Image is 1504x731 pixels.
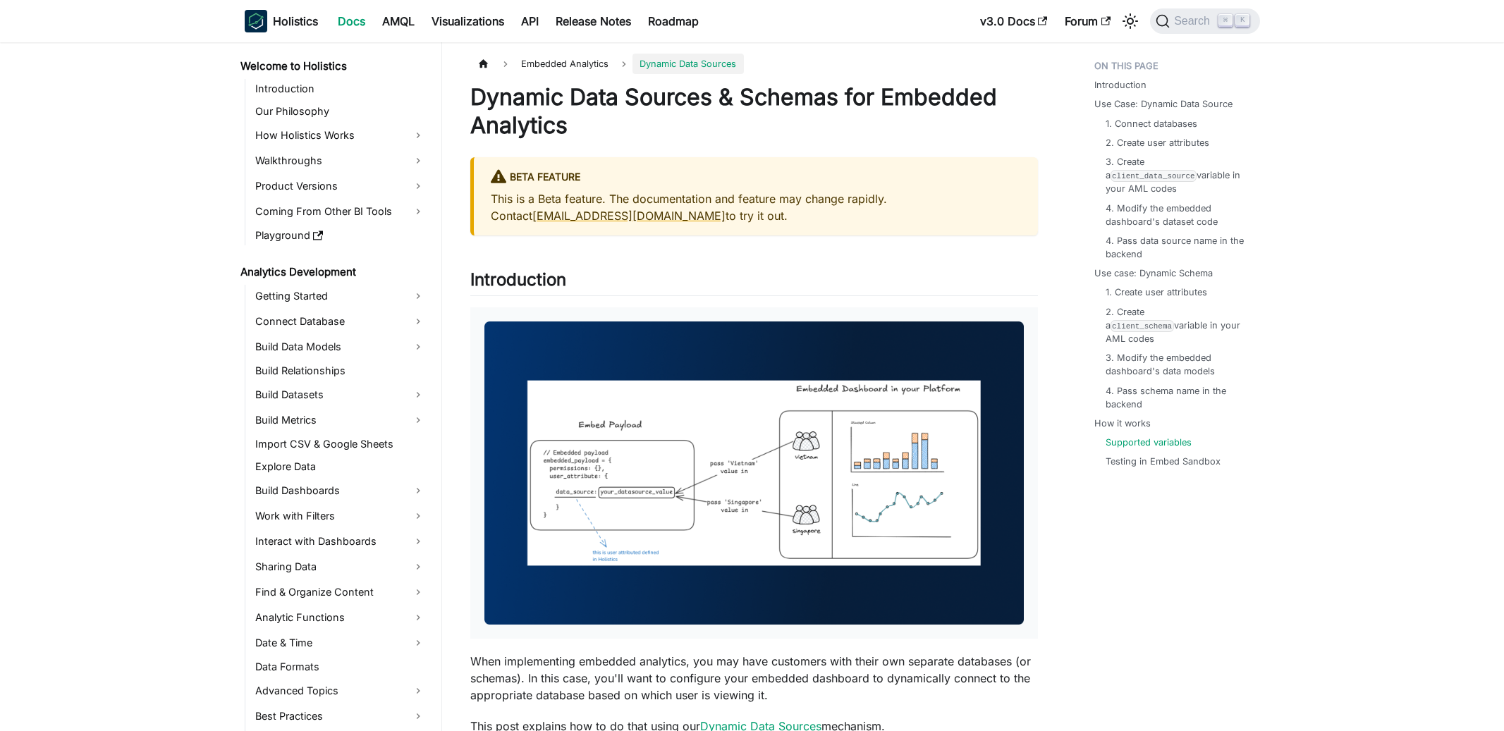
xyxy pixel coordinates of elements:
img: dynamic data source embed [484,321,1024,625]
a: Analytics Development [236,262,429,282]
a: How Holistics Works [251,124,429,147]
nav: Docs sidebar [231,42,442,731]
a: Explore Data [251,457,429,477]
a: Playground [251,226,429,245]
kbd: K [1235,14,1249,27]
a: Coming From Other BI Tools [251,200,429,223]
a: Walkthroughs [251,149,429,172]
button: Search (Command+K) [1150,8,1259,34]
a: Our Philosophy [251,102,429,121]
a: Introduction [1094,78,1147,92]
a: Work with Filters [251,505,429,527]
a: Home page [470,54,497,74]
span: Search [1170,15,1218,27]
a: 2. Create aclient_schemavariable in your AML codes [1106,305,1246,346]
a: 1. Connect databases [1106,117,1197,130]
div: BETA FEATURE [491,168,1021,187]
a: Testing in Embed Sandbox [1106,455,1221,468]
a: HolisticsHolistics [245,10,318,32]
a: Release Notes [547,10,640,32]
p: When implementing embedded analytics, you may have customers with their own separate databases (o... [470,653,1038,704]
a: v3.0 Docs [972,10,1056,32]
a: 4. Pass schema name in the backend [1106,384,1246,411]
a: Date & Time [251,632,429,654]
a: 1. Create user attributes [1106,285,1207,299]
a: Build Data Models [251,336,429,358]
a: Import CSV & Google Sheets [251,434,429,454]
span: Dynamic Data Sources [632,54,743,74]
a: AMQL [374,10,423,32]
a: Advanced Topics [251,680,429,702]
a: Build Datasets [251,383,429,406]
h2: Introduction [470,269,1038,296]
a: Interact with Dashboards [251,530,429,553]
nav: Breadcrumbs [470,54,1038,74]
a: Use case: Dynamic Schema [1094,266,1213,280]
b: Holistics [273,13,318,30]
a: Build Dashboards [251,479,429,502]
a: 4. Pass data source name in the backend [1106,234,1246,261]
a: [EMAIL_ADDRESS][DOMAIN_NAME] [532,209,726,223]
a: Introduction [251,79,429,99]
p: This is a Beta feature. The documentation and feature may change rapidly. Contact to try it out. [491,190,1021,224]
a: Build Relationships [251,361,429,381]
kbd: ⌘ [1218,14,1233,27]
span: Embedded Analytics [514,54,616,74]
a: 3. Modify the embedded dashboard's data models [1106,351,1246,378]
code: client_data_source [1111,170,1197,182]
a: Welcome to Holistics [236,56,429,76]
a: 2. Create user attributes [1106,136,1209,149]
button: Switch between dark and light mode (currently light mode) [1119,10,1142,32]
a: Connect Database [251,310,429,333]
a: Analytic Functions [251,606,429,629]
a: 3. Create aclient_data_sourcevariable in your AML codes [1106,155,1246,196]
a: Build Metrics [251,409,429,431]
a: Getting Started [251,285,429,307]
a: Sharing Data [251,555,429,578]
a: Visualizations [423,10,513,32]
a: Roadmap [640,10,707,32]
h1: Dynamic Data Sources & Schemas for Embedded Analytics [470,83,1038,140]
code: client_schema [1111,320,1174,332]
a: Docs [329,10,374,32]
a: Supported variables [1106,436,1192,449]
a: Best Practices [251,705,429,727]
a: How it works [1094,417,1151,430]
a: Use Case: Dynamic Data Source [1094,97,1233,111]
a: 4. Modify the embedded dashboard's dataset code [1106,202,1246,228]
a: Find & Organize Content [251,581,429,603]
a: Product Versions [251,175,429,197]
a: Forum [1056,10,1119,32]
a: Data Formats [251,657,429,677]
a: API [513,10,547,32]
img: Holistics [245,10,267,32]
